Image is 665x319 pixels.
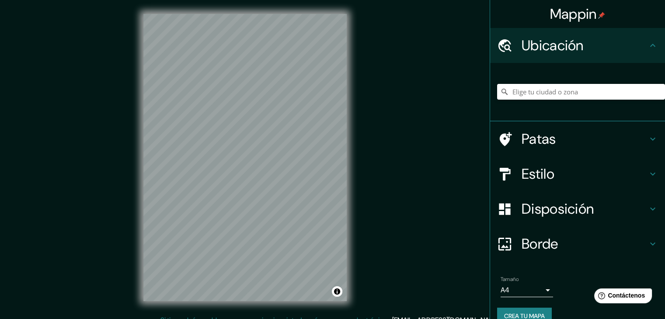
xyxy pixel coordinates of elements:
div: Disposición [490,191,665,226]
font: Mappin [550,5,597,23]
input: Elige tu ciudad o zona [497,84,665,100]
button: Activar o desactivar atribución [332,286,342,297]
font: Disposición [522,200,594,218]
font: Ubicación [522,36,584,55]
div: Patas [490,121,665,156]
font: Estilo [522,165,554,183]
div: Estilo [490,156,665,191]
font: Tamaño [501,276,519,283]
canvas: Mapa [143,14,347,301]
font: Patas [522,130,556,148]
iframe: Lanzador de widgets de ayuda [587,285,655,309]
div: Ubicación [490,28,665,63]
font: Borde [522,235,558,253]
div: A4 [501,283,553,297]
img: pin-icon.png [598,12,605,19]
div: Borde [490,226,665,261]
font: A4 [501,285,509,295]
